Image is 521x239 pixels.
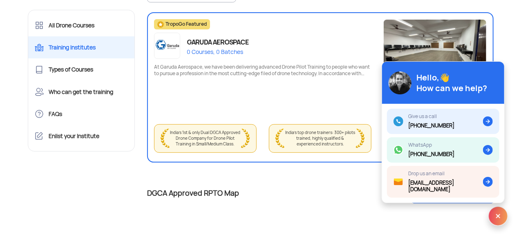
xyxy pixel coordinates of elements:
[147,187,239,199] h2: DGCA Approved RPTO Map
[28,125,135,147] a: Enlist your Institute
[387,109,499,134] a: Give us a call[PHONE_NUMBER]
[408,123,454,129] div: [PHONE_NUMBER]
[284,130,356,147] span: India's top drone trainers: 300+ pilots trained, highly qualified & experienced instructors.
[483,116,493,126] img: ic_arrow.svg
[483,145,493,155] img: ic_arrow.svg
[170,130,241,147] span: India's 1st & only Dual DGCA Approved Drone Company for Drone Pilot Training in Small/Medium Class.
[154,19,210,29] div: TropoGo Featured
[408,142,454,148] div: WhatsApp
[275,129,284,148] img: wreath_left.png
[387,137,499,163] a: WhatsApp[PHONE_NUMBER]
[387,166,499,198] a: Drop us an email[EMAIL_ADDRESS][DOMAIN_NAME]
[28,14,135,36] a: All Drone Courses
[187,36,249,48] div: GARUDA AEROSPACE
[483,177,493,187] img: ic_arrow.svg
[187,48,249,56] div: 0 Courses, 0 Batches
[148,20,493,153] a: TropoGo Featuredapp-logoGARUDA AEROSPACE0 Courses, 0 BatchesAt Garuda Aerospace, we have been del...
[394,145,403,155] img: ic_whatsapp.svg
[394,116,403,126] img: ic_call.svg
[28,81,135,103] a: Who can get the training
[28,103,135,125] a: FAQs
[241,129,250,148] img: wreath_right.png
[154,64,371,78] div: At Garuda Aerospace, we have been delivering advanced Drone Pilot Training to people who want to ...
[408,171,483,176] div: Drop us an email
[408,180,483,193] div: [EMAIL_ADDRESS][DOMAIN_NAME]
[394,177,403,187] img: ic_mail.svg
[356,129,365,148] img: wreath_right.png
[157,21,164,28] img: featuredStar.svg
[488,206,508,226] img: ic_x.svg
[154,33,180,59] img: app-logo
[161,129,170,148] img: wreath_left.png
[28,58,135,80] a: Types of Courses
[408,151,454,158] div: [PHONE_NUMBER]
[28,36,135,58] a: Training Institutes
[408,114,454,119] div: Give us a call
[384,20,486,77] img: IMG_0628.jpeg
[416,72,487,94] div: Hello,👋 How can we help?
[389,71,411,94] img: img_avatar@2x.png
